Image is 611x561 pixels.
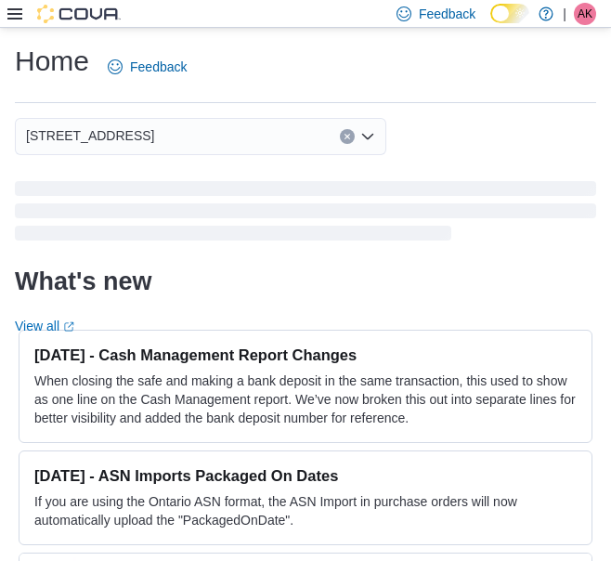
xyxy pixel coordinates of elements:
[15,319,74,333] a: View allExternal link
[34,466,577,485] h3: [DATE] - ASN Imports Packaged On Dates
[15,43,89,80] h1: Home
[15,185,596,244] span: Loading
[130,58,187,76] span: Feedback
[340,129,355,144] button: Clear input
[100,48,194,85] a: Feedback
[37,5,121,23] img: Cova
[34,492,577,529] p: If you are using the Ontario ASN format, the ASN Import in purchase orders will now automatically...
[490,23,491,24] span: Dark Mode
[360,129,375,144] button: Open list of options
[15,267,151,296] h2: What's new
[490,4,529,23] input: Dark Mode
[34,372,577,427] p: When closing the safe and making a bank deposit in the same transaction, this used to show as one...
[574,3,596,25] div: Armin Klumpp
[419,5,475,23] span: Feedback
[578,3,592,25] span: AK
[563,3,566,25] p: |
[63,321,74,333] svg: External link
[26,124,154,147] span: [STREET_ADDRESS]
[34,346,577,364] h3: [DATE] - Cash Management Report Changes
